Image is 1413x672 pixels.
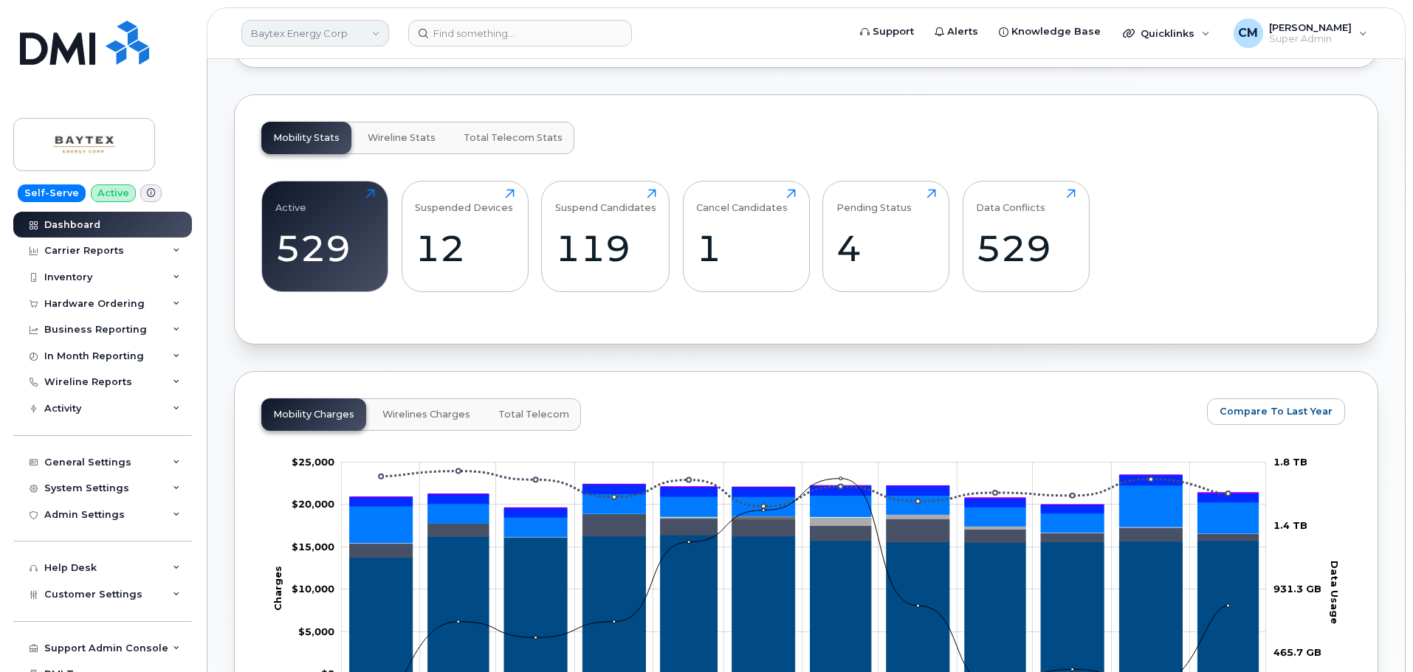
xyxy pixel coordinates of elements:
[836,189,936,283] a: Pending Status4
[555,189,656,213] div: Suspend Candidates
[1269,33,1352,45] span: Super Admin
[292,456,334,468] tspan: $25,000
[924,17,989,46] a: Alerts
[415,189,515,283] a: Suspended Devices12
[498,409,569,420] span: Total Telecom
[1273,456,1307,468] tspan: 1.8 TB
[555,189,656,283] a: Suspend Candidates119
[1113,18,1220,48] div: Quicklinks
[382,409,470,420] span: Wirelines Charges
[1273,519,1307,531] tspan: 1.4 TB
[298,626,334,637] tspan: $5,000
[836,226,936,270] div: 4
[368,132,436,144] span: Wireline Stats
[976,226,1076,270] div: 529
[408,20,632,46] input: Find something...
[1273,646,1321,658] tspan: 465.7 GB
[350,485,1259,543] g: Features
[1238,24,1258,42] span: CM
[292,583,334,595] g: $0
[696,189,788,213] div: Cancel Candidates
[696,189,796,283] a: Cancel Candidates1
[350,513,1259,543] g: Hardware
[350,476,1259,517] g: GST
[976,189,1076,283] a: Data Conflicts529
[292,541,334,553] tspan: $15,000
[836,189,912,213] div: Pending Status
[415,226,515,270] div: 12
[947,24,978,39] span: Alerts
[292,541,334,553] g: $0
[415,189,513,213] div: Suspended Devices
[1273,583,1321,595] tspan: 931.3 GB
[292,456,334,468] g: $0
[555,226,656,270] div: 119
[1011,24,1101,39] span: Knowledge Base
[275,189,375,283] a: Active529
[464,132,563,144] span: Total Telecom Stats
[1269,21,1352,33] span: [PERSON_NAME]
[696,226,796,270] div: 1
[976,189,1045,213] div: Data Conflicts
[989,17,1111,46] a: Knowledge Base
[873,24,914,39] span: Support
[1141,27,1194,39] span: Quicklinks
[275,226,375,270] div: 529
[292,498,334,510] tspan: $20,000
[350,513,1259,558] g: Roaming
[241,20,389,46] a: Baytex Energy Corp
[292,498,334,510] g: $0
[1329,560,1341,623] tspan: Data Usage
[1207,398,1345,425] button: Compare To Last Year
[292,583,334,595] tspan: $10,000
[298,626,334,637] g: $0
[1220,404,1333,418] span: Compare To Last Year
[275,189,306,213] div: Active
[272,566,283,611] tspan: Charges
[1223,18,1378,48] div: Cecil Martin
[850,17,924,46] a: Support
